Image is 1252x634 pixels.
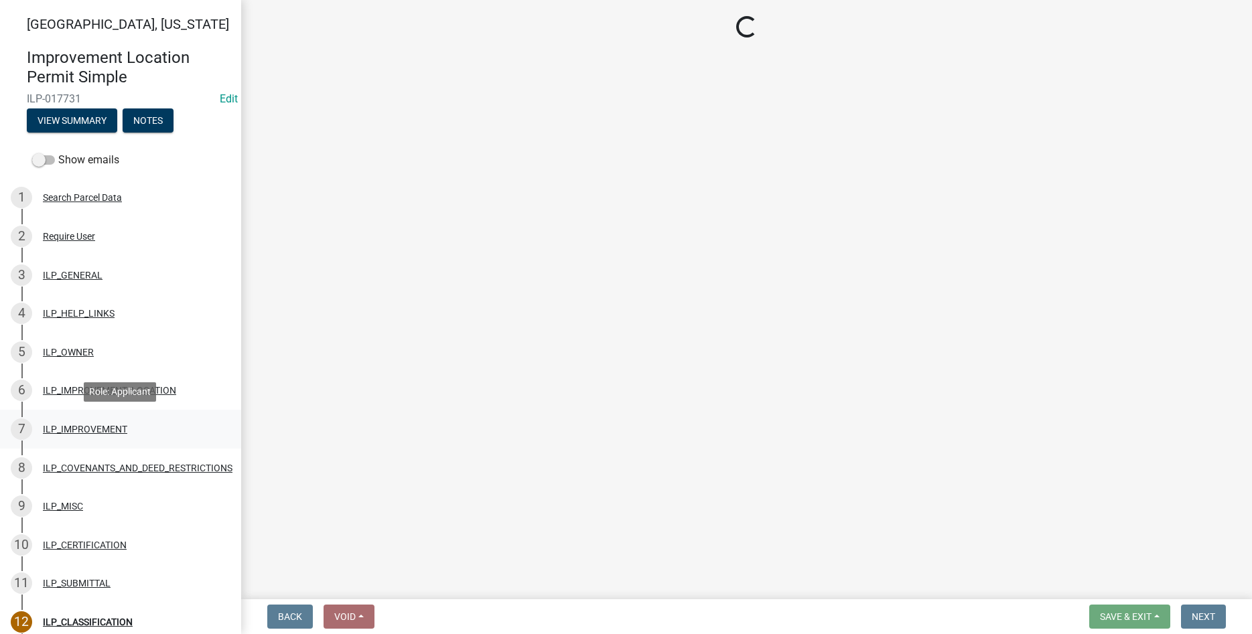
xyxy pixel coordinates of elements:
div: 1 [11,187,32,208]
div: ILP_COVENANTS_AND_DEED_RESTRICTIONS [43,463,232,473]
span: Void [334,611,356,622]
a: Edit [220,92,238,105]
div: 5 [11,341,32,363]
button: Void [324,605,374,629]
div: 9 [11,495,32,517]
span: Back [278,611,302,622]
div: Role: Applicant [84,382,156,402]
div: 7 [11,418,32,440]
button: Notes [123,108,173,133]
div: 12 [11,611,32,633]
span: Save & Exit [1100,611,1152,622]
div: ILP_GENERAL [43,270,102,280]
div: 2 [11,226,32,247]
wm-modal-confirm: Summary [27,116,117,127]
div: ILP_IMPROVEMENT_LOCATION [43,386,176,395]
label: Show emails [32,152,119,168]
button: Next [1181,605,1226,629]
div: 11 [11,572,32,594]
div: 8 [11,457,32,479]
div: 4 [11,303,32,324]
h4: Improvement Location Permit Simple [27,48,230,87]
span: [GEOGRAPHIC_DATA], [US_STATE] [27,16,229,32]
div: ILP_SUBMITTAL [43,578,111,588]
div: ILP_OWNER [43,347,94,357]
div: Search Parcel Data [43,193,122,202]
div: ILP_MISC [43,501,83,511]
span: ILP-017731 [27,92,214,105]
div: ILP_CERTIFICATION [43,540,127,550]
wm-modal-confirm: Notes [123,116,173,127]
button: Save & Exit [1089,605,1170,629]
div: ILP_IMPROVEMENT [43,424,127,434]
div: 6 [11,380,32,401]
div: 10 [11,534,32,556]
div: 3 [11,264,32,286]
wm-modal-confirm: Edit Application Number [220,92,238,105]
div: Require User [43,232,95,241]
div: ILP_HELP_LINKS [43,309,115,318]
button: View Summary [27,108,117,133]
div: ILP_CLASSIFICATION [43,617,133,627]
span: Next [1192,611,1215,622]
button: Back [267,605,313,629]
